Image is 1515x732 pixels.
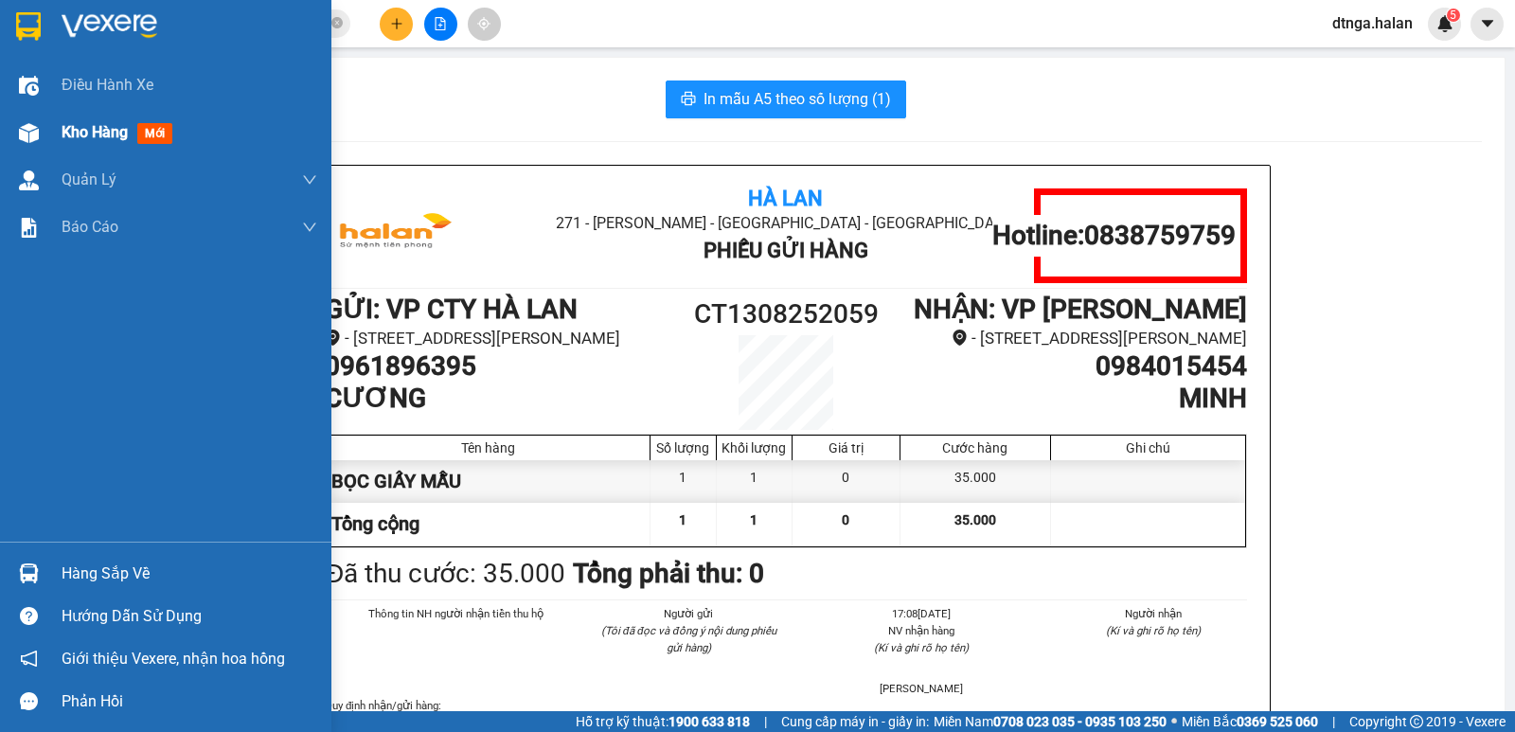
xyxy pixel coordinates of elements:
span: Báo cáo [62,215,118,239]
sup: 5 [1447,9,1460,22]
span: dtnga.halan [1317,11,1428,35]
img: solution-icon [19,218,39,238]
h1: MINH [901,383,1247,415]
div: Hướng dẫn sử dụng [62,602,317,631]
b: Phiếu Gửi Hàng [704,239,868,262]
li: Người gửi [596,605,783,622]
button: caret-down [1470,8,1504,41]
div: Khối lượng [722,440,787,455]
div: 1 [651,460,717,503]
div: Cước hàng [905,440,1045,455]
li: NV nhận hàng [828,622,1015,639]
span: | [764,711,767,732]
button: plus [380,8,413,41]
li: [PERSON_NAME] [828,680,1015,697]
li: Người nhận [1060,605,1248,622]
span: question-circle [20,607,38,625]
img: warehouse-icon [19,170,39,190]
span: Giới thiệu Vexere, nhận hoa hồng [62,647,285,670]
span: | [1332,711,1335,732]
button: aim [468,8,501,41]
span: Miền Nam [934,711,1167,732]
span: In mẫu A5 theo số lượng (1) [704,87,891,111]
img: warehouse-icon [19,563,39,583]
i: (Kí và ghi rõ họ tên) [1106,624,1201,637]
li: - [STREET_ADDRESS][PERSON_NAME] [325,326,670,351]
span: aim [477,17,490,30]
button: file-add [424,8,457,41]
span: environment [325,330,341,346]
div: Tên hàng [331,440,645,455]
li: Thông tin NH người nhận tiền thu hộ [363,605,550,622]
span: notification [20,650,38,668]
span: Kho hàng [62,123,128,141]
b: NHẬN : VP [PERSON_NAME] [914,294,1247,325]
span: printer [681,91,696,109]
span: file-add [434,17,447,30]
h1: Hotline: 0838759759 [992,220,1236,252]
div: Phản hồi [62,687,317,716]
span: 5 [1450,9,1456,22]
span: 0 [842,512,849,527]
i: (Kí và ghi rõ họ tên) [874,641,969,654]
h1: 0984015454 [901,350,1247,383]
i: (Tôi đã đọc và đồng ý nội dung phiếu gửi hàng) [601,624,776,654]
li: 17:08[DATE] [828,605,1015,622]
h1: CƯƠNG [325,383,670,415]
span: down [302,172,317,187]
li: - [STREET_ADDRESS][PERSON_NAME] [901,326,1247,351]
b: GỬI : VP CTY HÀ LAN [325,294,578,325]
span: Quản Lý [62,168,116,191]
img: logo.jpg [325,188,467,283]
strong: 0708 023 035 - 0935 103 250 [993,714,1167,729]
div: Đã thu cước : 35.000 [325,553,565,595]
div: Hàng sắp về [62,560,317,588]
span: Tổng cộng [331,512,419,535]
span: Cung cấp máy in - giấy in: [781,711,929,732]
img: logo.jpg [24,24,166,118]
img: icon-new-feature [1436,15,1453,32]
img: logo-vxr [16,12,41,41]
li: 271 - [PERSON_NAME] - [GEOGRAPHIC_DATA] - [GEOGRAPHIC_DATA] [177,46,792,70]
div: Giá trị [797,440,895,455]
span: 35.000 [954,512,996,527]
span: caret-down [1479,15,1496,32]
span: Điều hành xe [62,73,153,97]
div: Số lượng [655,440,711,455]
li: 271 - [PERSON_NAME] - [GEOGRAPHIC_DATA] - [GEOGRAPHIC_DATA] [478,211,1093,235]
h1: 0961896395 [325,350,670,383]
span: down [302,220,317,235]
span: mới [137,123,172,144]
img: warehouse-icon [19,123,39,143]
span: 1 [750,512,757,527]
h1: CT1308252059 [670,294,901,335]
strong: 1900 633 818 [668,714,750,729]
div: 0 [793,460,900,503]
span: 1 [679,512,686,527]
div: BỌC GIẤY MẪU [327,460,651,503]
span: plus [390,17,403,30]
button: printerIn mẫu A5 theo số lượng (1) [666,80,906,118]
span: message [20,692,38,710]
strong: 0369 525 060 [1237,714,1318,729]
span: close-circle [331,15,343,33]
span: Hỗ trợ kỹ thuật: [576,711,750,732]
span: environment [952,330,968,346]
span: Miền Bắc [1182,711,1318,732]
b: Hà Lan [748,187,823,210]
b: Tổng phải thu: 0 [573,558,764,589]
span: close-circle [331,17,343,28]
b: GỬI : VP CTY HÀ LAN [24,129,276,160]
img: warehouse-icon [19,76,39,96]
span: ⚪️ [1171,718,1177,725]
div: 1 [717,460,793,503]
div: Ghi chú [1056,440,1240,455]
span: copyright [1410,715,1423,728]
div: 35.000 [900,460,1051,503]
